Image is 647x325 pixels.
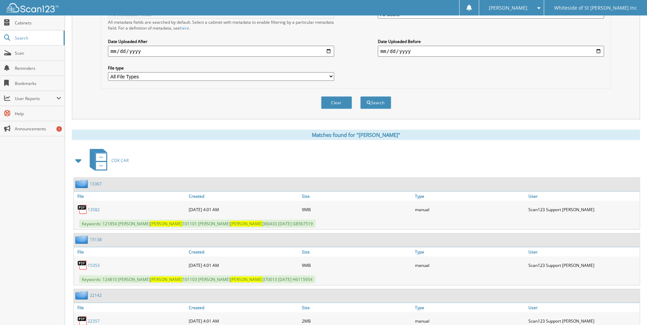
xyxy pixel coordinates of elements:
[378,39,604,44] label: Date Uploaded Before
[230,221,263,227] span: [PERSON_NAME]
[180,25,189,31] a: here
[90,237,102,242] a: 15138
[15,65,61,71] span: Reminders
[527,203,640,216] div: Scan123 Support [PERSON_NAME]
[414,192,527,201] a: Type
[86,147,129,174] a: CDK CAR
[79,220,316,228] span: Keywords: 121854 [PERSON_NAME] 101101 [PERSON_NAME] 360433 [DATE] GB567519
[150,277,183,282] span: [PERSON_NAME]
[88,318,100,324] a: 22357
[378,46,604,57] input: end
[72,130,640,140] div: Matches found for "[PERSON_NAME]"
[108,39,335,44] label: Date Uploaded After
[108,65,335,71] label: File type
[527,258,640,272] div: Scan123 Support [PERSON_NAME]
[74,192,187,201] a: File
[75,235,90,244] img: folder2.png
[88,262,100,268] a: 15353
[79,275,315,283] span: Keywords: 124810 [PERSON_NAME] 101103 [PERSON_NAME] 370013 [DATE] H6115954
[56,126,62,132] div: 1
[75,291,90,300] img: folder2.png
[527,247,640,257] a: User
[300,258,413,272] div: 9MB
[77,204,88,215] img: PDF.png
[187,247,300,257] a: Created
[7,3,58,12] img: scan123-logo-white.svg
[75,180,90,188] img: folder2.png
[150,221,183,227] span: [PERSON_NAME]
[108,46,335,57] input: start
[90,292,102,298] a: 22142
[15,50,61,56] span: Scan
[15,126,61,132] span: Announcements
[300,247,413,257] a: Size
[414,303,527,312] a: Type
[77,260,88,270] img: PDF.png
[527,192,640,201] a: User
[187,192,300,201] a: Created
[360,96,391,109] button: Search
[15,96,56,101] span: User Reports
[187,203,300,216] div: [DATE] 4:01 AM
[527,303,640,312] a: User
[15,35,60,41] span: Search
[187,303,300,312] a: Created
[414,203,527,216] div: manual
[15,80,61,86] span: Bookmarks
[74,247,187,257] a: File
[230,277,263,282] span: [PERSON_NAME]
[321,96,352,109] button: Clear
[90,181,102,187] a: 13367
[187,258,300,272] div: [DATE] 4:01 AM
[414,258,527,272] div: manual
[300,203,413,216] div: 9MB
[300,192,413,201] a: Size
[414,247,527,257] a: Type
[88,207,100,213] a: 13582
[74,303,187,312] a: File
[489,6,528,10] span: [PERSON_NAME]
[108,19,335,31] div: All metadata fields are searched by default. Select a cabinet with metadata to enable filtering b...
[300,303,413,312] a: Size
[613,292,647,325] iframe: Chat Widget
[15,111,61,117] span: Help
[15,20,61,26] span: Cabinets
[554,6,637,10] span: Whiteside of St [PERSON_NAME] Inc
[111,158,129,163] span: CDK CAR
